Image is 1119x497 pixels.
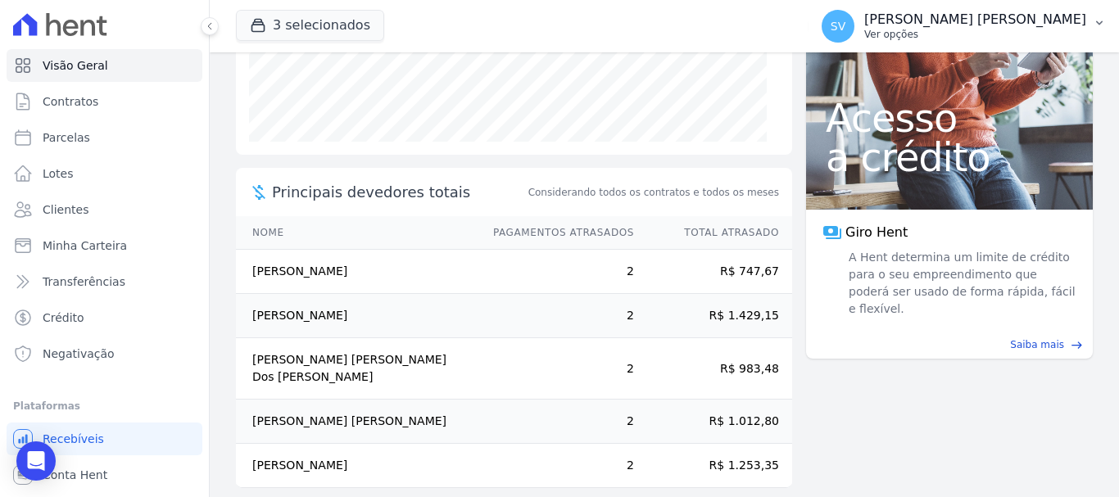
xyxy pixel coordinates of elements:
[528,185,779,200] span: Considerando todos os contratos e todos os meses
[236,444,478,488] td: [PERSON_NAME]
[826,98,1073,138] span: Acesso
[864,11,1086,28] p: [PERSON_NAME] [PERSON_NAME]
[43,237,127,254] span: Minha Carteira
[831,20,845,32] span: SV
[236,294,478,338] td: [PERSON_NAME]
[43,309,84,326] span: Crédito
[236,400,478,444] td: [PERSON_NAME] [PERSON_NAME]
[478,444,635,488] td: 2
[635,216,792,250] th: Total Atrasado
[478,216,635,250] th: Pagamentos Atrasados
[7,422,202,455] a: Recebíveis
[7,337,202,370] a: Negativação
[635,250,792,294] td: R$ 747,67
[236,10,384,41] button: 3 selecionados
[43,165,74,182] span: Lotes
[816,337,1083,352] a: Saiba mais east
[236,338,478,400] td: [PERSON_NAME] [PERSON_NAME] Dos [PERSON_NAME]
[1010,337,1064,352] span: Saiba mais
[478,338,635,400] td: 2
[635,294,792,338] td: R$ 1.429,15
[635,400,792,444] td: R$ 1.012,80
[7,157,202,190] a: Lotes
[635,444,792,488] td: R$ 1.253,35
[1071,339,1083,351] span: east
[864,28,1086,41] p: Ver opções
[236,250,478,294] td: [PERSON_NAME]
[7,459,202,491] a: Conta Hent
[272,181,525,203] span: Principais devedores totais
[7,265,202,298] a: Transferências
[845,249,1076,318] span: A Hent determina um limite de crédito para o seu empreendimento que poderá ser usado de forma ráp...
[7,49,202,82] a: Visão Geral
[43,467,107,483] span: Conta Hent
[43,431,104,447] span: Recebíveis
[478,400,635,444] td: 2
[826,138,1073,177] span: a crédito
[478,294,635,338] td: 2
[7,193,202,226] a: Clientes
[7,85,202,118] a: Contratos
[236,216,478,250] th: Nome
[478,250,635,294] td: 2
[43,57,108,74] span: Visão Geral
[7,301,202,334] a: Crédito
[7,121,202,154] a: Parcelas
[635,338,792,400] td: R$ 983,48
[16,441,56,481] div: Open Intercom Messenger
[43,93,98,110] span: Contratos
[43,273,125,290] span: Transferências
[43,346,115,362] span: Negativação
[13,396,196,416] div: Plataformas
[7,229,202,262] a: Minha Carteira
[845,223,908,242] span: Giro Hent
[809,3,1119,49] button: SV [PERSON_NAME] [PERSON_NAME] Ver opções
[43,129,90,146] span: Parcelas
[43,201,88,218] span: Clientes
